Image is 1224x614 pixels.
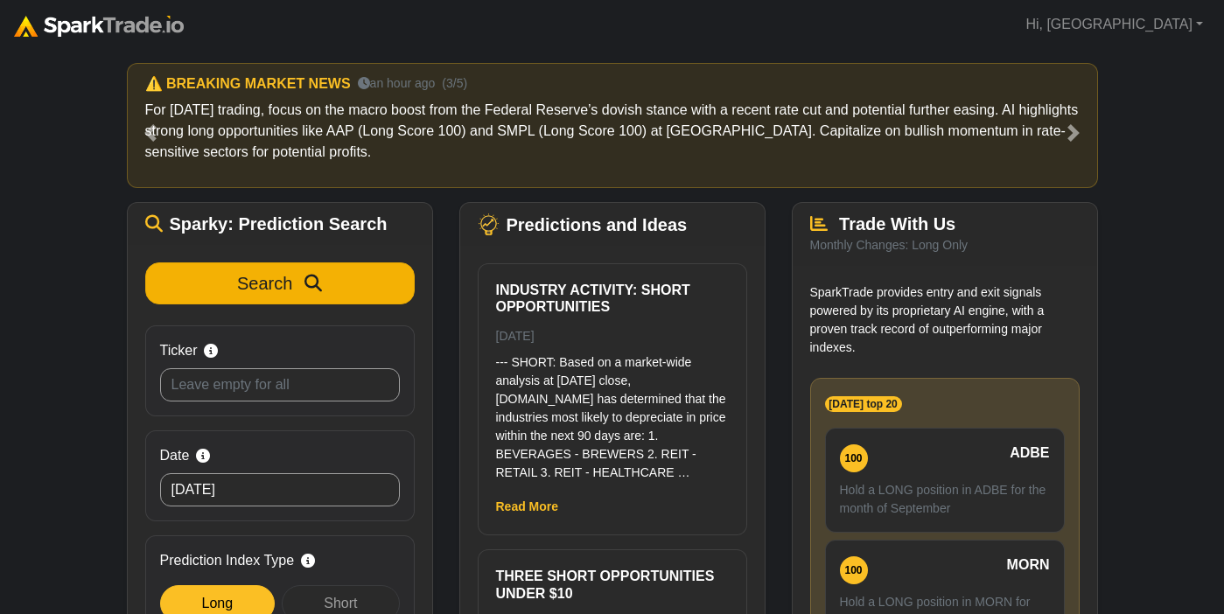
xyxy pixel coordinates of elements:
[810,283,1080,357] p: SparkTrade provides entry and exit signals powered by its proprietary AI engine, with a proven tr...
[496,499,559,513] a: Read More
[496,329,535,343] small: [DATE]
[507,214,688,235] span: Predictions and Ideas
[324,596,357,611] span: Short
[160,550,295,571] span: Prediction Index Type
[145,262,415,304] button: Search
[145,100,1080,163] p: For [DATE] trading, focus on the macro boost from the Federal Reserve’s dovish stance with a rece...
[810,238,969,252] small: Monthly Changes: Long Only
[496,282,729,482] a: Industry Activity: Short Opportunities [DATE] --- SHORT: Based on a market-wide analysis at [DATE...
[1007,555,1050,576] span: MORN
[202,596,234,611] span: Long
[496,282,729,315] h6: Industry Activity: Short Opportunities
[145,75,351,92] h6: ⚠️ BREAKING MARKET NEWS
[1010,443,1049,464] span: ADBE
[237,274,292,293] span: Search
[170,213,388,234] span: Sparky: Prediction Search
[825,396,902,412] span: [DATE] top 20
[160,368,400,401] input: Leave empty for all
[496,353,729,482] p: --- SHORT: Based on a market-wide analysis at [DATE] close, [DOMAIN_NAME] has determined that the...
[358,74,436,93] small: an hour ago
[160,445,190,466] span: Date
[825,428,1065,533] a: 100 ADBE Hold a LONG position in ADBE for the month of September
[496,568,729,601] h6: Three Short Opportunities Under $10
[840,556,868,584] div: 100
[14,16,184,37] img: sparktrade.png
[840,444,868,472] div: 100
[442,74,467,93] small: (3/5)
[840,481,1050,518] p: Hold a LONG position in ADBE for the month of September
[839,214,955,234] span: Trade With Us
[1018,7,1210,42] a: Hi, [GEOGRAPHIC_DATA]
[160,340,198,361] span: Ticker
